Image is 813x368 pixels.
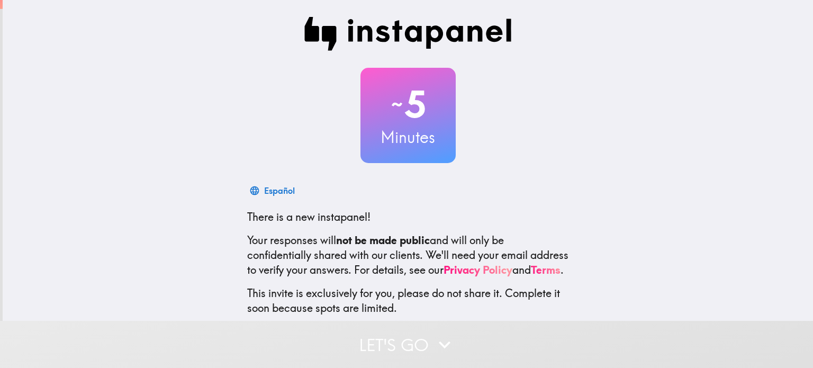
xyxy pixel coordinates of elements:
p: This invite is exclusively for you, please do not share it. Complete it soon because spots are li... [247,286,569,316]
img: Instapanel [304,17,512,51]
span: ~ [390,88,404,120]
b: not be made public [336,234,430,247]
a: Terms [531,263,561,276]
span: There is a new instapanel! [247,210,371,223]
div: Español [264,183,295,198]
h3: Minutes [360,126,456,148]
a: Privacy Policy [444,263,512,276]
h2: 5 [360,83,456,126]
p: Your responses will and will only be confidentially shared with our clients. We'll need your emai... [247,233,569,277]
button: Español [247,180,299,201]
